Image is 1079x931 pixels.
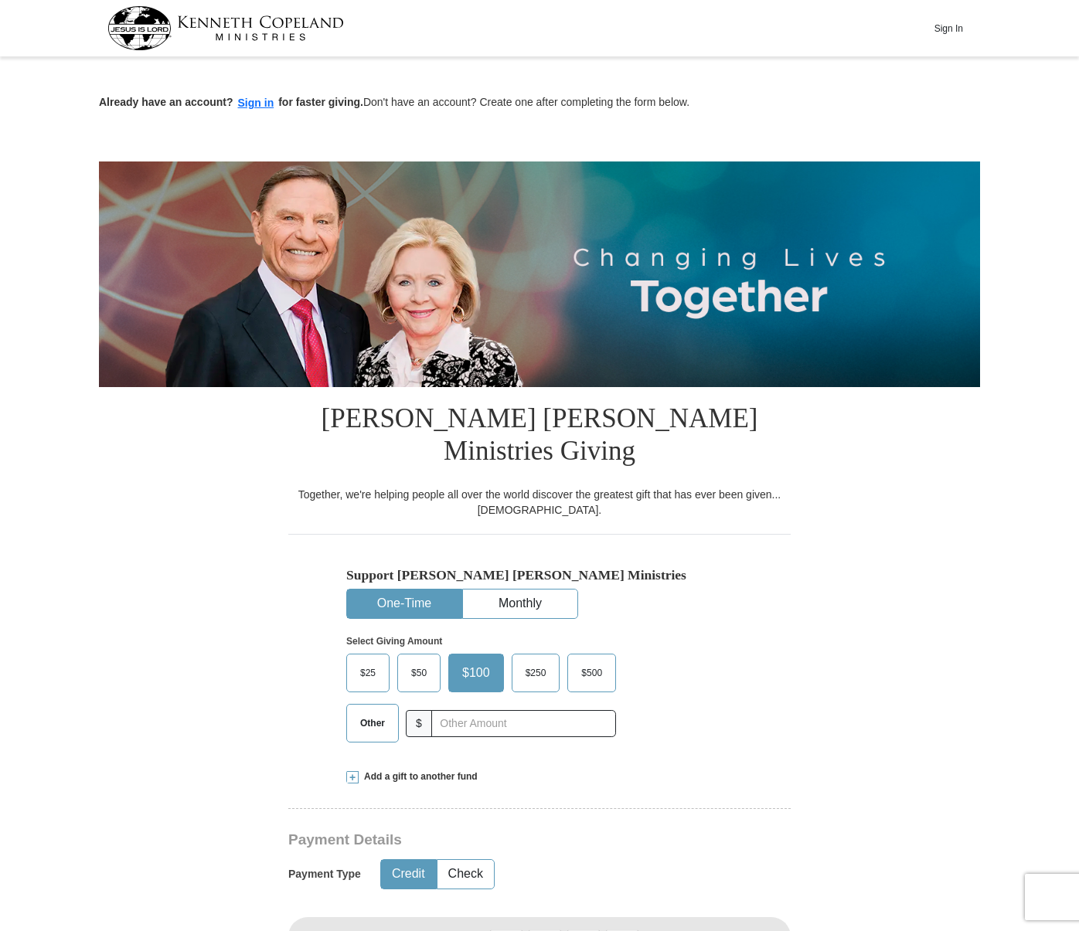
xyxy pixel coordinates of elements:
button: Credit [381,860,436,889]
h5: Payment Type [288,868,361,881]
h3: Payment Details [288,831,682,849]
input: Other Amount [431,710,616,737]
span: $50 [403,661,434,685]
h5: Support [PERSON_NAME] [PERSON_NAME] Ministries [346,567,733,583]
strong: Select Giving Amount [346,636,442,647]
button: Sign in [233,94,279,112]
span: $ [406,710,432,737]
span: Add a gift to another fund [359,770,478,783]
span: Other [352,712,393,735]
strong: Already have an account? for faster giving. [99,96,363,108]
span: $250 [518,661,554,685]
span: $25 [352,661,383,685]
button: Sign In [925,16,972,40]
button: One-Time [347,590,461,618]
h1: [PERSON_NAME] [PERSON_NAME] Ministries Giving [288,387,791,487]
button: Check [437,860,494,889]
span: $500 [574,661,610,685]
p: Don't have an account? Create one after completing the form below. [99,94,980,112]
img: kcm-header-logo.svg [107,6,344,50]
div: Together, we're helping people all over the world discover the greatest gift that has ever been g... [288,487,791,518]
span: $100 [454,661,498,685]
button: Monthly [463,590,577,618]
